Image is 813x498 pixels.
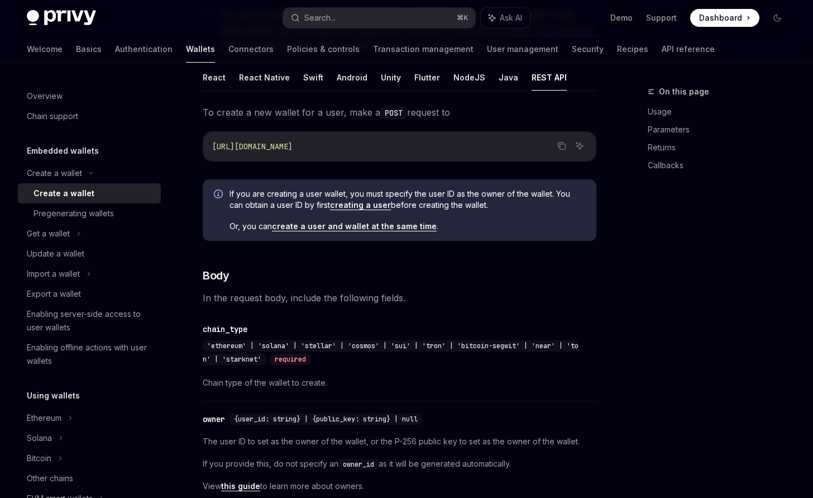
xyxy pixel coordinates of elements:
[76,36,102,63] a: Basics
[659,85,709,98] span: On this page
[27,10,96,26] img: dark logo
[330,200,391,210] a: creating a user
[27,431,52,445] div: Solana
[610,12,633,23] a: Demo
[287,36,360,63] a: Policies & controls
[234,415,418,424] span: {user_id: string} | {public_key: string} | null
[229,221,585,232] span: Or, you can .
[453,64,485,91] button: NodeJS
[27,389,80,402] h5: Using wallets
[487,36,558,63] a: User management
[662,36,715,63] a: API reference
[768,9,786,27] button: Toggle dark mode
[27,36,63,63] a: Welcome
[381,64,401,91] button: Unity
[27,110,78,123] div: Chain support
[648,139,795,156] a: Returns
[646,12,677,23] a: Support
[203,268,229,283] span: Body
[554,139,569,153] button: Copy the contents from the code block
[18,183,161,203] a: Create a wallet
[203,105,596,120] span: To create a new wallet for a user, make a request to
[27,167,82,180] div: Create a wallet
[572,36,604,63] a: Security
[27,267,80,281] div: Import a wallet
[27,411,61,425] div: Ethereum
[221,481,260,491] a: this guide
[228,36,274,63] a: Connectors
[18,284,161,304] a: Export a wallet
[18,338,161,371] a: Enabling offline actions with user wallets
[18,304,161,338] a: Enabling server-side access to user wallets
[532,64,567,91] button: REST API
[203,290,596,306] span: In the request body, include the following fields.
[373,36,474,63] a: Transaction management
[18,244,161,264] a: Update a wallet
[337,64,367,91] button: Android
[203,324,247,335] div: chain_type
[18,106,161,126] a: Chain support
[203,64,226,91] button: React
[27,307,154,334] div: Enabling server-side access to user wallets
[27,144,99,158] h5: Embedded wallets
[304,11,336,25] div: Search...
[380,107,407,119] code: POST
[203,435,596,448] span: The user ID to set as the owner of the wallet, or the P-256 public key to set as the owner of the...
[18,468,161,488] a: Other chains
[481,8,530,28] button: Ask AI
[214,189,225,201] svg: Info
[303,64,323,91] button: Swift
[338,459,379,470] code: owner_id
[34,207,114,220] div: Pregenerating wallets
[414,64,440,91] button: Flutter
[27,247,84,260] div: Update a wallet
[18,86,161,106] a: Overview
[203,480,596,493] span: View to learn more about owners.
[239,64,290,91] button: React Native
[283,8,476,28] button: Search...⌘K
[272,221,437,231] a: create a user and wallet at the same time
[648,156,795,174] a: Callbacks
[203,414,225,425] div: owner
[27,89,63,103] div: Overview
[27,287,81,301] div: Export a wallet
[27,472,73,485] div: Other chains
[229,188,585,211] span: If you are creating a user wallet, you must specify the user ID as the owner of the wallet. You c...
[212,141,293,151] span: [URL][DOMAIN_NAME]
[115,36,173,63] a: Authentication
[34,187,94,200] div: Create a wallet
[203,342,578,364] span: 'ethereum' | 'solana' | 'stellar' | 'cosmos' | 'sui' | 'tron' | 'bitcoin-segwit' | 'near' | 'ton'...
[18,203,161,224] a: Pregenerating wallets
[572,139,587,153] button: Ask AI
[500,12,522,23] span: Ask AI
[699,12,742,23] span: Dashboard
[27,452,51,465] div: Bitcoin
[186,36,215,63] a: Wallets
[690,9,759,27] a: Dashboard
[648,121,795,139] a: Parameters
[270,354,310,365] div: required
[203,457,596,471] span: If you provide this, do not specify an as it will be generated automatically.
[27,227,70,240] div: Get a wallet
[457,13,468,22] span: ⌘ K
[203,376,596,390] span: Chain type of the wallet to create.
[499,64,518,91] button: Java
[617,36,648,63] a: Recipes
[648,103,795,121] a: Usage
[27,341,154,368] div: Enabling offline actions with user wallets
